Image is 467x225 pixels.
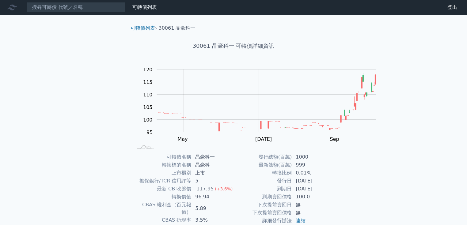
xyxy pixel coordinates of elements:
td: 999 [292,161,334,169]
td: 下次提前賣回價格 [233,209,292,217]
div: 117.95 [195,185,215,193]
a: 連結 [296,218,306,223]
td: [DATE] [292,177,334,185]
tspan: Sep [330,136,339,142]
tspan: May [177,136,188,142]
td: 無 [292,209,334,217]
li: 30061 晶豪科一 [159,24,196,32]
td: 5.89 [192,201,233,216]
td: 晶豪科一 [192,153,233,161]
tspan: 105 [143,104,153,110]
td: 到期賣回價格 [233,193,292,201]
h1: 30061 晶豪科一 可轉債詳細資訊 [126,42,341,50]
td: [DATE] [292,185,334,193]
td: CBAS 折現率 [133,216,192,224]
td: 最新 CB 收盤價 [133,185,192,193]
td: 100.0 [292,193,334,201]
a: 登出 [442,2,462,12]
td: 發行總額(百萬) [233,153,292,161]
g: Chart [140,67,385,155]
td: 下次提前賣回日 [233,201,292,209]
td: 1000 [292,153,334,161]
li: › [131,24,157,32]
tspan: 110 [143,92,153,98]
td: 晶豪科 [192,161,233,169]
td: 3.5% [192,216,233,224]
td: 轉換比例 [233,169,292,177]
a: 可轉債列表 [131,25,155,31]
td: 無 [292,201,334,209]
td: 轉換價值 [133,193,192,201]
tspan: 115 [143,79,153,85]
td: 可轉債名稱 [133,153,192,161]
tspan: 100 [143,117,153,123]
td: 到期日 [233,185,292,193]
td: 詳細發行辦法 [233,217,292,225]
tspan: 95 [146,129,153,135]
td: 上市 [192,169,233,177]
td: 0.01% [292,169,334,177]
tspan: 120 [143,67,153,73]
tspan: [DATE] [255,136,272,142]
td: 最新餘額(百萬) [233,161,292,169]
td: 發行日 [233,177,292,185]
span: (+3.6%) [215,186,233,191]
td: 96.94 [192,193,233,201]
td: 轉換標的名稱 [133,161,192,169]
td: 上市櫃別 [133,169,192,177]
td: 5 [192,177,233,185]
input: 搜尋可轉債 代號／名稱 [27,2,125,13]
td: CBAS 權利金（百元報價） [133,201,192,216]
td: 擔保銀行/TCRI信用評等 [133,177,192,185]
a: 可轉債列表 [132,4,157,10]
